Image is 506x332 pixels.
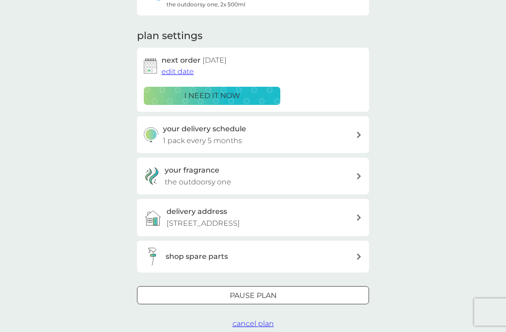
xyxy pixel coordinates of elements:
[167,206,227,218] h3: delivery address
[144,87,280,105] button: i need it now
[163,135,242,147] p: 1 pack every 5 months
[202,56,227,64] span: [DATE]
[165,176,231,188] p: the outdoorsy one
[162,67,194,76] span: edit date
[230,290,277,302] p: Pause plan
[137,241,369,273] button: shop spare parts
[137,158,369,194] a: your fragrancethe outdoorsy one
[165,164,219,176] h3: your fragrance
[233,318,274,330] button: cancel plan
[233,319,274,328] span: cancel plan
[162,66,194,78] button: edit date
[162,55,227,66] h2: next order
[137,116,369,153] button: your delivery schedule1 pack every 5 months
[137,199,369,236] a: delivery address[STREET_ADDRESS]
[137,286,369,304] button: Pause plan
[163,123,246,135] h3: your delivery schedule
[137,29,202,43] h2: plan settings
[166,251,228,263] h3: shop spare parts
[184,90,240,102] p: i need it now
[167,218,240,229] p: [STREET_ADDRESS]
